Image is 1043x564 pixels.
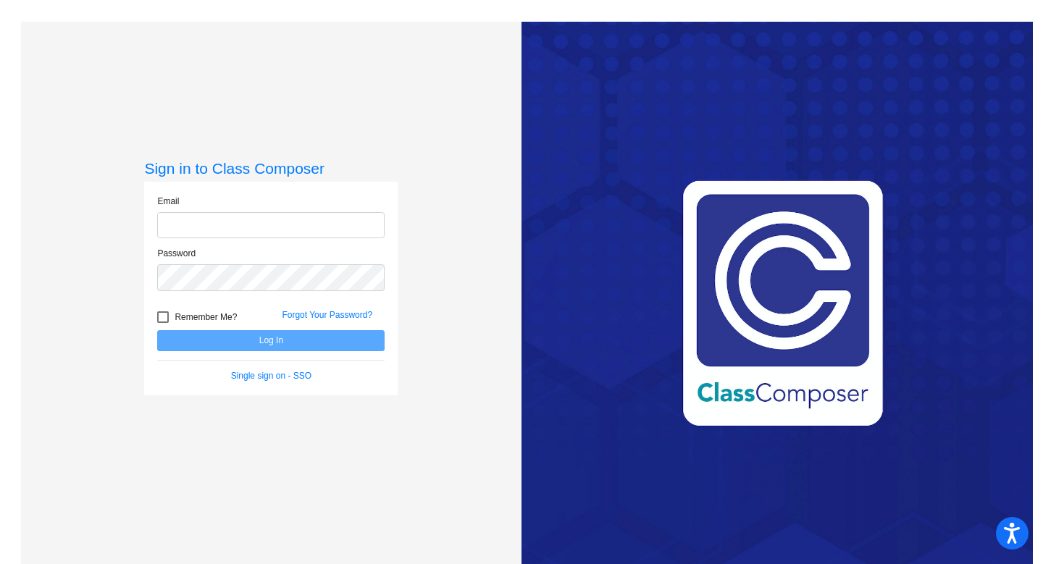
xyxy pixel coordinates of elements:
span: Remember Me? [175,308,237,326]
button: Log In [157,330,385,351]
h3: Sign in to Class Composer [144,159,398,177]
a: Single sign on - SSO [231,371,311,381]
label: Email [157,195,179,208]
label: Password [157,247,196,260]
a: Forgot Your Password? [282,310,372,320]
